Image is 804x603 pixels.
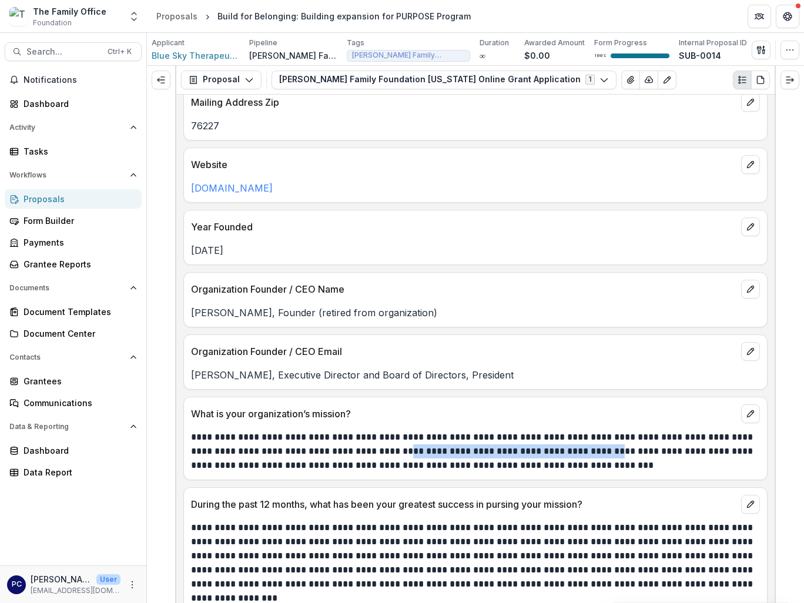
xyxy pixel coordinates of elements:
[191,407,736,421] p: What is your organization’s mission?
[347,38,364,48] p: Tags
[191,306,760,320] p: [PERSON_NAME], Founder (retired from organization)
[24,327,132,340] div: Document Center
[5,417,142,436] button: Open Data & Reporting
[5,118,142,137] button: Open Activity
[741,93,760,112] button: edit
[26,47,101,57] span: Search...
[24,306,132,318] div: Document Templates
[679,38,747,48] p: Internal Proposal ID
[9,7,28,26] img: The Family Office
[658,71,676,89] button: Edit as form
[5,211,142,230] a: Form Builder
[733,71,752,89] button: Plaintext view
[24,193,132,205] div: Proposals
[524,49,550,62] p: $0.00
[191,368,760,382] p: [PERSON_NAME], Executive Director and Board of Directors, President
[191,220,736,234] p: Year Founded
[9,284,125,292] span: Documents
[31,573,92,585] p: [PERSON_NAME]
[31,585,120,596] p: [EMAIL_ADDRESS][DOMAIN_NAME]
[679,49,721,62] p: SUB-0014
[24,375,132,387] div: Grantees
[480,38,509,48] p: Duration
[191,497,736,511] p: During the past 12 months, what has been your greatest success in pursing your mission?
[741,217,760,236] button: edit
[741,342,760,361] button: edit
[24,98,132,110] div: Dashboard
[125,578,139,592] button: More
[152,38,185,48] p: Applicant
[594,38,647,48] p: Form Progress
[780,71,799,89] button: Expand right
[5,441,142,460] a: Dashboard
[776,5,799,28] button: Get Help
[9,123,125,132] span: Activity
[741,404,760,423] button: edit
[741,280,760,299] button: edit
[105,45,134,58] div: Ctrl + K
[9,171,125,179] span: Workflows
[5,348,142,367] button: Open Contacts
[5,142,142,161] a: Tasks
[191,243,760,257] p: [DATE]
[12,581,22,588] div: Pam Carris
[96,574,120,585] p: User
[156,10,197,22] div: Proposals
[5,371,142,391] a: Grantees
[191,182,273,194] a: [DOMAIN_NAME]
[33,5,106,18] div: The Family Office
[217,10,471,22] div: Build for Belonging: Building expansion for PURPOSE Program
[24,75,137,85] span: Notifications
[24,236,132,249] div: Payments
[751,71,770,89] button: PDF view
[9,353,125,361] span: Contacts
[621,71,640,89] button: View Attached Files
[191,95,736,109] p: Mailing Address Zip
[5,254,142,274] a: Grantee Reports
[152,8,202,25] a: Proposals
[249,49,337,62] p: [PERSON_NAME] Family Foundation [US_STATE]
[24,215,132,227] div: Form Builder
[9,423,125,431] span: Data & Reporting
[191,282,736,296] p: Organization Founder / CEO Name
[181,71,262,89] button: Proposal
[5,463,142,482] a: Data Report
[272,71,617,89] button: [PERSON_NAME] Family Foundation [US_STATE] Online Grant Application1
[33,18,72,28] span: Foundation
[741,155,760,174] button: edit
[249,38,277,48] p: Pipeline
[24,145,132,158] div: Tasks
[524,38,585,48] p: Awarded Amount
[5,279,142,297] button: Open Documents
[191,158,736,172] p: Website
[741,495,760,514] button: edit
[24,444,132,457] div: Dashboard
[5,393,142,413] a: Communications
[5,233,142,252] a: Payments
[191,344,736,359] p: Organization Founder / CEO Email
[748,5,771,28] button: Partners
[152,71,170,89] button: Expand left
[480,49,485,62] p: ∞
[352,51,465,59] span: [PERSON_NAME] Family Foundation - [GEOGRAPHIC_DATA]
[5,302,142,321] a: Document Templates
[152,8,475,25] nav: breadcrumb
[191,119,760,133] p: 76227
[24,397,132,409] div: Communications
[5,189,142,209] a: Proposals
[5,166,142,185] button: Open Workflows
[152,49,240,62] a: Blue Sky Therapeutic Riding And Respite
[5,71,142,89] button: Notifications
[24,466,132,478] div: Data Report
[5,42,142,61] button: Search...
[126,5,142,28] button: Open entity switcher
[5,94,142,113] a: Dashboard
[594,52,606,60] p: 100 %
[5,324,142,343] a: Document Center
[24,258,132,270] div: Grantee Reports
